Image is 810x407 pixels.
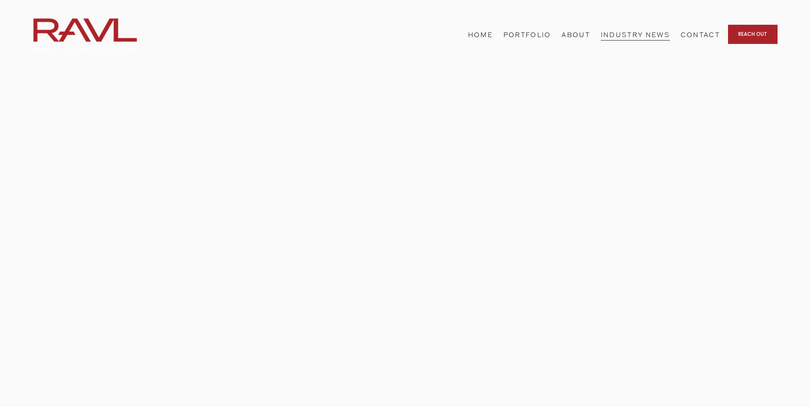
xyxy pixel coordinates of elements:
a: REACH OUT [728,25,778,44]
a: ABOUT [561,28,590,41]
a: INDUSTRY NEWS [601,28,670,41]
img: RAVL | Sound, Video, Lighting &amp; IT Services for Events, Los Angeles [32,18,137,51]
a: PORTFOLIO [503,28,551,41]
a: HOME [468,28,493,41]
a: CONTACT [681,28,720,41]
